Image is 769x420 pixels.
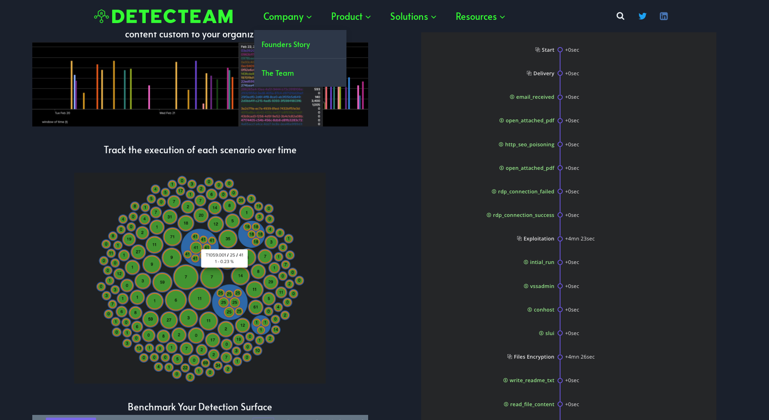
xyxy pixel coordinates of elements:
[322,2,381,30] button: Child menu of Product
[74,173,326,384] img: MITRE Techniques with detections overlayed with triggered detections
[381,2,447,30] button: Child menu of Solutions
[612,8,629,24] button: View Search Form
[32,141,368,158] p: Track the execution of each scenario over time
[633,7,652,25] a: Twitter
[254,2,515,30] nav: Primary
[32,42,368,126] img: observability metrics and execution from Detecteam
[447,2,515,30] button: Child menu of Resources
[94,9,232,24] img: Detecteam
[655,7,673,25] a: Linkedin
[32,398,368,415] p: Benchmark Your Detection Surface
[254,2,322,30] button: Child menu of Company
[254,30,346,58] a: Founders Story
[254,59,346,87] a: The Team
